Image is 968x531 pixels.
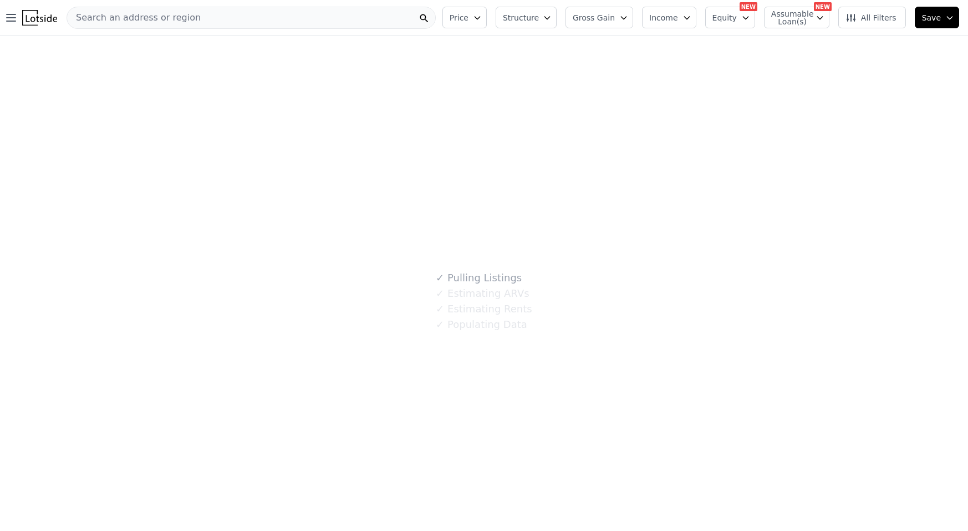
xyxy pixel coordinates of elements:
button: Income [642,7,696,28]
button: Gross Gain [565,7,633,28]
button: Save [915,7,959,28]
span: ✓ [436,304,444,315]
button: Price [442,7,487,28]
span: Income [649,12,678,23]
button: Assumable Loan(s) [764,7,829,28]
button: Structure [496,7,557,28]
span: Save [922,12,941,23]
span: ✓ [436,319,444,330]
span: ✓ [436,288,444,299]
button: Equity [705,7,755,28]
img: Lotside [22,10,57,26]
span: All Filters [845,12,896,23]
div: NEW [814,2,832,11]
div: Populating Data [436,317,527,332]
div: Estimating Rents [436,301,532,317]
div: Pulling Listings [436,270,522,286]
div: NEW [740,2,757,11]
span: Assumable Loan(s) [771,10,807,26]
button: All Filters [838,7,906,28]
span: Gross Gain [573,12,615,23]
span: Equity [712,12,737,23]
span: ✓ [436,272,444,284]
div: Estimating ARVs [436,286,529,301]
span: Price [450,12,468,23]
span: Search an address or region [67,11,201,24]
span: Structure [503,12,538,23]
